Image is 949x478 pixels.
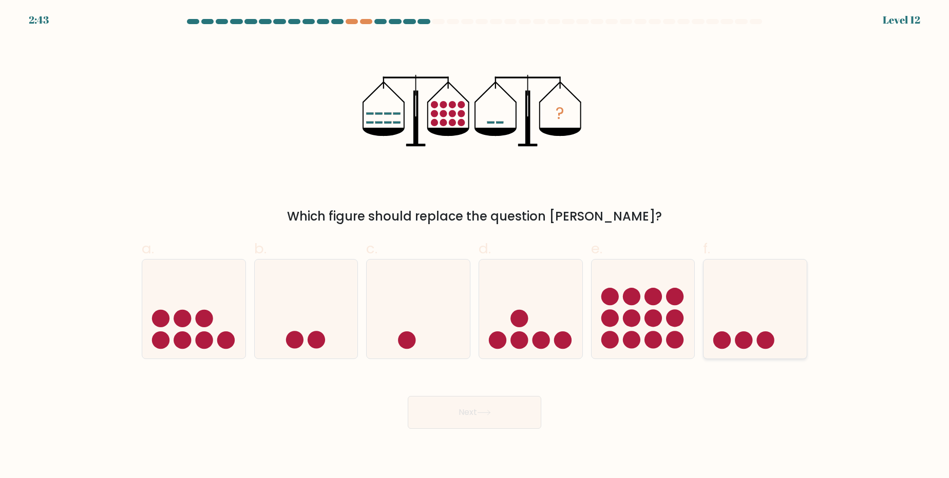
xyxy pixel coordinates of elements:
[883,12,920,28] div: Level 12
[479,238,491,258] span: d.
[29,12,49,28] div: 2:43
[408,396,541,429] button: Next
[556,102,564,125] tspan: ?
[366,238,377,258] span: c.
[142,238,154,258] span: a.
[254,238,267,258] span: b.
[703,238,710,258] span: f.
[591,238,602,258] span: e.
[148,207,801,226] div: Which figure should replace the question [PERSON_NAME]?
